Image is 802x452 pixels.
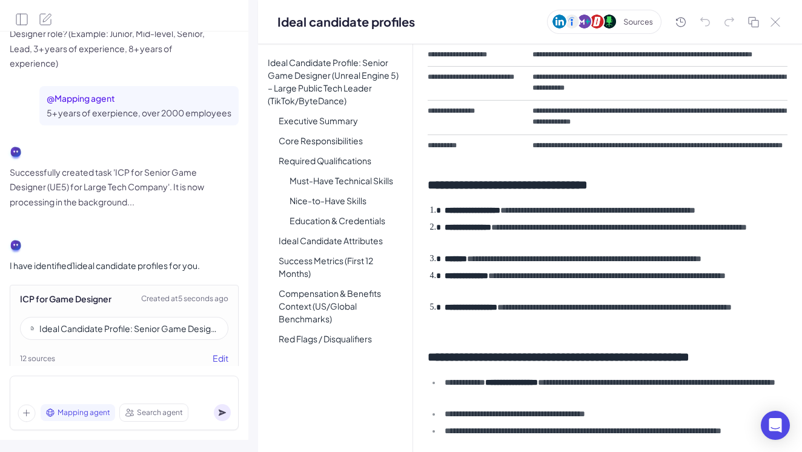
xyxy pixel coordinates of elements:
[20,293,111,305] div: ICP for Game Designer
[15,12,29,27] button: Open Side Panel
[280,212,413,230] li: Education & Credentials
[269,152,413,170] li: Required Qualifications
[258,54,413,110] li: Ideal Candidate Profile: Senior Game Designer (Unreal Engine 5) – Large Public Tech Leader (TikTo...
[761,411,790,440] div: Open Intercom Messenger
[10,165,216,210] p: Successfully created task 'ICP for Senior Game Designer (UE5) for Large Tech Company'. It is now ...
[47,92,118,105] span: @ M apping agent
[10,258,239,273] div: I have identified 1 ideal candidate profiles for you.
[269,112,413,130] li: Executive Summary
[269,132,413,150] li: Core Responsibilities
[269,252,413,282] li: Success Metrics (First 12 Months)
[39,322,218,334] div: Ideal Candidate Profile: Senior Game Designer (Unreal Engine 5) – Large Public Tech Leader (TikTo...
[280,192,413,210] li: Nice-to-Have Skills
[47,105,231,121] p: 5+ years of exerpience, over 2000 employees
[269,232,413,250] li: Ideal Candidate Attributes
[280,172,413,190] li: Must-Have Technical Skills
[547,10,661,34] img: sources
[141,293,228,304] span: Created at 5 seconds ago
[269,285,413,328] li: Compensation & Benefits Context (US/Global Benchmarks)
[213,352,228,365] button: Edit
[269,330,413,348] li: Red Flags / Disqualifiers
[277,13,415,31] div: Ideal candidate profiles
[58,407,110,418] span: Mapping agent
[20,353,55,364] span: 12 sources
[39,12,53,27] button: New Search
[137,407,183,418] span: Search agent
